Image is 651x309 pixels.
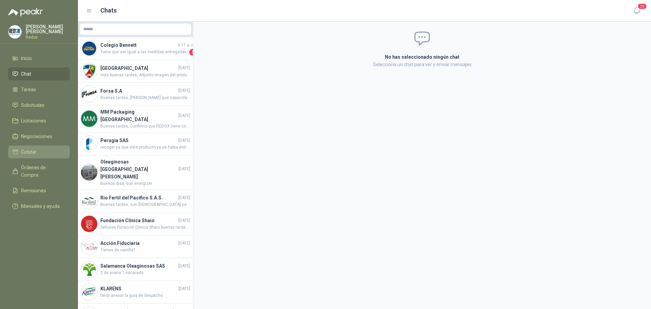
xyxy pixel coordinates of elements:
a: Remisiones [8,184,70,197]
h4: KLARENS [100,285,177,292]
span: Buenos dias, son energizer [100,180,190,187]
h4: Salamanca Oleaginosas SAS [100,262,177,270]
h4: Acción Fiduciaria [100,239,177,247]
span: 1 [189,49,196,56]
a: Company LogoColegio Bennett9:17 a. m.Tiene que ser igual a las medidas entregadas.1 [78,37,193,60]
span: Señores Funacion Clinica Shaio buenas tardes, Quiero informarles que estoy muy atenta a esta adju... [100,224,190,231]
img: Company Logo [81,193,97,209]
h2: No has seleccionado ningún chat [304,53,540,61]
span: 9:17 a. m. [178,42,196,49]
span: Hola buenas tardes, Adjunto imagen del producto cotizado [100,72,190,78]
span: Tienes de vainilla? [100,247,190,253]
p: Redox [26,35,70,39]
span: favor anexar la guia de despacho [100,292,190,299]
span: recoger ya que este producto ya se habia entregado y facturado. [100,144,190,151]
a: Licitaciones [8,114,70,127]
h1: Chats [100,6,117,15]
span: [DATE] [178,263,190,269]
img: Company Logo [8,25,21,38]
span: Inicio [21,55,32,62]
a: Manuales y ayuda [8,200,70,213]
h4: Perugia SAS [100,137,177,144]
a: Company LogoOleaginosas [GEOGRAPHIC_DATA][PERSON_NAME][DATE]Buenos dias, son energizer [78,155,193,190]
a: Company LogoMM Packaging [GEOGRAPHIC_DATA][DATE]Buenas tardes, Confirmo que REDOX tiene como mont... [78,105,193,133]
img: Company Logo [81,164,97,180]
span: Chat [21,70,31,78]
img: Company Logo [81,284,97,300]
span: Solicitudes [21,101,44,109]
img: Company Logo [81,238,97,255]
img: Company Logo [81,261,97,277]
span: Buenas tardes, Confirmo que REDOX tiene como monto minimo de despacho a partir de $150.000 en ade... [100,123,190,130]
span: [DATE] [178,240,190,247]
a: Company Logo[GEOGRAPHIC_DATA][DATE]Hola buenas tardes, Adjunto imagen del producto cotizado [78,60,193,83]
h4: [GEOGRAPHIC_DATA] [100,64,177,72]
span: [DATE] [178,137,190,144]
img: Company Logo [81,40,97,57]
h4: Fundación Clínica Shaio [100,217,177,224]
a: Company LogoRio Fertil del Pacífico S.A.S.[DATE]Buenas tardes, son [DEMOGRAPHIC_DATA] cajas [78,190,193,213]
span: [DATE] [178,286,190,292]
p: [PERSON_NAME] [PERSON_NAME] [26,24,70,34]
a: Inicio [8,52,70,65]
a: Negociaciones [8,130,70,143]
span: Licitaciones [21,117,46,124]
span: [DATE] [178,113,190,119]
span: Manuales y ayuda [21,202,60,210]
a: Company LogoAcción Fiduciaria[DATE]Tienes de vainilla? [78,235,193,258]
span: Remisiones [21,187,46,194]
h4: Oleaginosas [GEOGRAPHIC_DATA][PERSON_NAME] [100,158,177,180]
img: Logo peakr [8,8,43,16]
a: Company LogoPerugia SAS[DATE]recoger ya que este producto ya se habia entregado y facturado. [78,133,193,155]
h4: Rio Fertil del Pacífico S.A.S. [100,194,177,201]
span: Cotizar [21,148,37,156]
span: Buenas tardes, son [DEMOGRAPHIC_DATA] cajas [100,201,190,208]
a: Tareas [8,83,70,96]
span: 2 de avena 1 nacarado [100,270,190,276]
img: Company Logo [81,86,97,102]
span: Órdenes de Compra [21,164,63,179]
img: Company Logo [81,136,97,152]
img: Company Logo [81,63,97,79]
a: Company LogoFundación Clínica Shaio[DATE]Señores Funacion Clinica Shaio buenas tardes, Quiero inf... [78,213,193,235]
span: [DATE] [178,217,190,224]
a: Chat [8,67,70,80]
span: [DATE] [178,195,190,201]
span: Tiene que ser igual a las medidas entregadas. [100,49,188,56]
img: Company Logo [81,111,97,127]
a: Órdenes de Compra [8,161,70,181]
span: [DATE] [178,65,190,71]
a: Cotizar [8,146,70,158]
span: Negociaciones [21,133,52,140]
p: Selecciona un chat para ver y enviar mensajes [304,61,540,68]
button: 20 [631,5,643,17]
img: Company Logo [81,216,97,232]
a: Company LogoForsa S.A[DATE]Buenas tardes, [PERSON_NAME] que capacidad de hojas tiene esta cosedor... [78,83,193,105]
span: Tareas [21,86,36,93]
a: Company LogoKLARENS[DATE]favor anexar la guia de despacho [78,281,193,304]
a: Solicitudes [8,99,70,112]
h4: Colegio Bennett [100,41,176,49]
span: 20 [637,3,647,9]
span: Buenas tardes, [PERSON_NAME] que capacidad de hojas tiene esta cosedora muchas gracias [100,95,190,101]
span: [DATE] [178,88,190,94]
h4: MM Packaging [GEOGRAPHIC_DATA] [100,108,177,123]
span: [DATE] [178,166,190,172]
h4: Forsa S.A [100,87,177,95]
a: Company LogoSalamanca Oleaginosas SAS[DATE]2 de avena 1 nacarado [78,258,193,281]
